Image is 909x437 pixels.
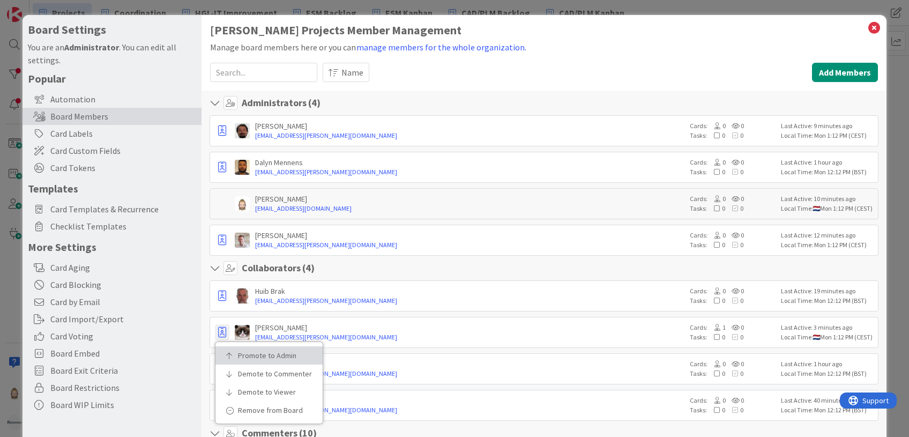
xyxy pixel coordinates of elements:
span: Board Exit Criteria [50,364,196,377]
h5: Templates [28,182,196,195]
h5: Popular [28,72,196,85]
div: [PERSON_NAME] [255,359,684,369]
span: 0 [726,231,744,239]
div: Cards: [690,121,776,131]
div: Card Aging [23,259,202,276]
div: Tasks: [690,296,776,306]
span: 0 [725,131,743,139]
h1: [PERSON_NAME] Projects Member Management [210,24,877,37]
div: Last Active: 19 minutes ago [781,286,875,296]
p: Promote to Admin [238,352,308,359]
span: 0 [707,287,726,295]
span: 0 [725,333,743,341]
div: Card Labels [23,125,202,142]
span: Board Embed [50,347,196,360]
img: Rv [235,196,250,211]
img: Rd [235,233,250,248]
span: 0 [725,204,743,212]
span: 0 [707,168,725,176]
span: 0 [726,396,744,404]
span: 0 [707,360,726,368]
span: 0 [707,131,725,139]
span: 0 [707,195,726,203]
div: Local Time: Mon 12:12 PM (BST) [781,167,875,177]
button: Add Members [812,63,878,82]
span: 0 [707,204,725,212]
div: Last Active: 10 minutes ago [781,194,875,204]
div: Tasks: [690,405,776,415]
a: [EMAIL_ADDRESS][PERSON_NAME][DOMAIN_NAME] [255,131,684,140]
span: 0 [725,406,743,414]
a: [EMAIL_ADDRESS][PERSON_NAME][DOMAIN_NAME] [255,167,684,177]
div: [PERSON_NAME] [255,396,684,405]
div: Last Active: 1 hour ago [781,359,875,369]
p: Demote to Viewer [238,388,308,396]
span: Card Voting [50,330,196,343]
span: 0 [707,333,725,341]
button: manage members for the whole organization. [356,40,527,54]
span: Board Restrictions [50,381,196,394]
h4: Board Settings [28,23,196,36]
span: Card Tokens [50,161,196,174]
span: 0 [726,360,744,368]
span: ( 4 ) [302,262,315,274]
span: 0 [707,158,726,166]
span: Name [341,66,363,79]
div: Manage board members here or you can [210,40,877,54]
div: Local Time: Mon 1:12 PM (CEST) [781,332,875,342]
div: Cards: [690,359,776,369]
span: Card by Email [50,295,196,308]
div: [PERSON_NAME] [255,194,684,204]
div: Last Active: 40 minutes ago [781,396,875,405]
div: Local Time: Mon 1:12 PM (CEST) [781,204,875,213]
input: Search... [210,63,317,82]
div: Tasks: [690,332,776,342]
div: [PERSON_NAME] [255,121,684,131]
h5: More Settings [28,240,196,254]
span: 1 [707,323,726,331]
div: Cards: [690,158,776,167]
div: Local Time: Mon 1:12 PM (CEST) [781,131,875,140]
b: Administrator [64,42,119,53]
a: [EMAIL_ADDRESS][PERSON_NAME][DOMAIN_NAME] [255,240,684,250]
button: Name [323,63,369,82]
a: Demote to Commenter [215,365,323,383]
span: Support [23,2,49,14]
a: [EMAIL_ADDRESS][PERSON_NAME][DOMAIN_NAME] [255,296,684,306]
div: Cards: [690,286,776,296]
div: [PERSON_NAME] [255,231,684,240]
img: AC [235,123,250,138]
span: 0 [726,158,744,166]
span: ( 4 ) [308,97,321,109]
span: 0 [725,241,743,249]
div: Tasks: [690,240,776,250]
div: Board Members [23,108,202,125]
div: Cards: [690,323,776,332]
div: Local Time: Mon 1:12 PM (CEST) [781,240,875,250]
h4: Collaborators [242,262,315,274]
div: Tasks: [690,167,776,177]
span: 0 [726,287,744,295]
span: 0 [707,406,725,414]
span: 0 [707,122,726,130]
div: Last Active: 3 minutes ago [781,323,875,332]
span: 0 [707,297,725,305]
div: You are an . You can edit all settings. [28,41,196,66]
div: Cards: [690,194,776,204]
img: DM [235,160,250,175]
div: Tasks: [690,131,776,140]
div: Cards: [690,231,776,240]
p: Remove from Board [238,406,308,414]
div: Last Active: 9 minutes ago [781,121,875,131]
span: Card Templates & Recurrence [50,203,196,216]
span: 0 [726,122,744,130]
img: Kv [235,325,250,340]
span: Checklist Templates [50,220,196,233]
span: 0 [707,369,725,377]
img: nl.png [813,206,820,211]
span: 0 [725,369,743,377]
span: 0 [725,297,743,305]
span: 0 [707,396,726,404]
div: Card Blocking [23,276,202,293]
span: 0 [725,168,743,176]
